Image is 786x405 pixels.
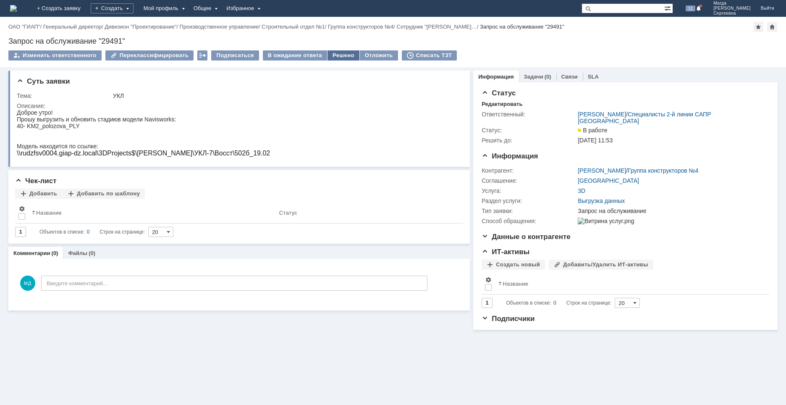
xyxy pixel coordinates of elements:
[482,101,522,108] div: Редактировать
[482,187,576,194] div: Услуга:
[578,218,634,224] img: Витрина услуг.png
[664,4,673,12] span: Расширенный поиск
[17,77,70,85] span: Суть заявки
[561,74,578,80] a: Связи
[503,281,528,287] div: Название
[262,24,328,30] div: /
[482,152,538,160] span: Информация
[545,74,551,80] div: (0)
[43,24,105,30] div: /
[578,111,711,124] a: Специалисты 2-й линии САПР [GEOGRAPHIC_DATA]
[279,210,297,216] div: Статус
[506,300,551,306] span: Объектов в списке:
[482,167,576,174] div: Контрагент:
[713,11,751,16] span: Сергеевна
[482,137,576,144] div: Решить до:
[328,24,396,30] div: /
[180,24,259,30] a: Производственное управление
[13,250,50,256] a: Комментарии
[578,111,626,118] a: [PERSON_NAME]
[482,208,576,214] div: Тип заявки:
[89,250,95,256] div: (0)
[713,6,751,11] span: [PERSON_NAME]
[578,187,585,194] a: 3D
[578,111,765,124] div: /
[482,197,576,204] div: Раздел услуги:
[524,74,543,80] a: Задачи
[482,111,576,118] div: Ответственный:
[482,233,571,241] span: Данные о контрагенте
[767,22,777,32] div: Сделать домашней страницей
[482,89,516,97] span: Статус
[578,177,639,184] a: [GEOGRAPHIC_DATA]
[39,229,84,235] span: Объектов в списке:
[628,167,698,174] a: Группа конструкторов №4
[262,24,325,30] a: Строительный отдел №1
[482,177,576,184] div: Соглашение:
[578,127,607,134] span: В работе
[18,205,25,212] span: Настройки
[686,5,695,11] span: 11
[52,250,58,256] div: (0)
[588,74,599,80] a: SLA
[578,137,613,144] span: [DATE] 11:53
[10,5,17,12] a: Перейти на домашнюю страницу
[180,24,262,30] div: /
[578,167,626,174] a: [PERSON_NAME]
[87,227,90,237] div: 0
[578,167,698,174] div: /
[197,50,207,60] div: Работа с массовостью
[480,24,564,30] div: Запрос на обслуживание "29491"
[17,103,459,109] div: Описание:
[495,273,762,295] th: Название
[713,1,751,6] span: Магда
[68,250,87,256] a: Файлы
[578,208,765,214] div: Запрос на обслуживание
[43,24,102,30] a: Генеральный директор
[105,24,176,30] a: Дивизион "Проектирование"
[39,227,145,237] i: Строк на странице:
[482,218,576,224] div: Способ обращения:
[29,202,276,224] th: Название
[396,24,477,30] a: Сотрудник "[PERSON_NAME]…
[8,24,40,30] a: ОАО "ГИАП"
[578,197,625,204] a: Выгрузка данных
[91,3,134,13] div: Создать
[17,92,111,99] div: Тема:
[506,298,611,308] i: Строк на странице:
[101,7,159,13] span: в модели Navisworks:
[482,315,534,323] span: Подписчики
[113,92,457,99] div: УКЛ
[478,74,514,80] a: Информация
[8,24,43,30] div: /
[328,24,393,30] a: Группа конструкторов №4
[20,276,35,291] span: МД
[105,24,179,30] div: /
[753,22,763,32] div: Добавить в избранное
[8,37,778,45] div: Запрос на обслуживание "29491"
[15,177,57,185] span: Чек-лист
[485,276,492,283] span: Настройки
[36,210,62,216] div: Название
[482,127,576,134] div: Статус:
[553,298,556,308] div: 0
[482,248,529,256] span: ИТ-активы
[10,5,17,12] img: logo
[276,202,456,224] th: Статус
[396,24,480,30] div: /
